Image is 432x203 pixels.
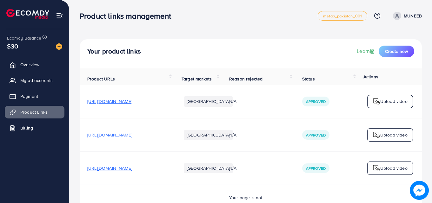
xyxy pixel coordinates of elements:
span: Ecomdy Balance [7,35,41,41]
a: Billing [5,122,64,134]
span: Product Links [20,109,48,115]
span: Payment [20,93,38,99]
span: Create new [385,48,408,54]
span: [URL][DOMAIN_NAME] [87,165,132,171]
span: metap_pakistan_001 [323,14,362,18]
span: My ad accounts [20,77,53,84]
h4: Your product links [87,48,141,55]
li: [GEOGRAPHIC_DATA] [184,163,233,173]
a: My ad accounts [5,74,64,87]
p: Upload video [380,98,408,105]
img: image [56,43,62,50]
span: Approved [306,132,326,138]
li: [GEOGRAPHIC_DATA] [184,96,233,106]
a: metap_pakistan_001 [318,11,367,21]
span: [URL][DOMAIN_NAME] [87,98,132,105]
p: MUNEEB [404,12,422,20]
span: Approved [306,166,326,171]
span: Approved [306,99,326,104]
span: Status [302,76,315,82]
span: N/A [229,98,236,105]
button: Create new [379,46,414,57]
span: Target markets [182,76,212,82]
p: Upload video [380,164,408,172]
img: image [410,181,429,200]
span: $30 [7,41,18,51]
span: Overview [20,61,39,68]
a: Payment [5,90,64,103]
img: menu [56,12,63,19]
span: N/A [229,165,236,171]
img: logo [373,164,380,172]
img: logo [373,98,380,105]
a: MUNEEB [390,12,422,20]
img: logo [373,131,380,139]
span: N/A [229,132,236,138]
span: Product URLs [87,76,115,82]
h3: Product links management [80,11,176,21]
a: Product Links [5,106,64,118]
img: logo [6,9,49,19]
a: Overview [5,58,64,71]
li: [GEOGRAPHIC_DATA] [184,130,233,140]
span: Actions [363,73,378,80]
a: Learn [357,48,376,55]
span: [URL][DOMAIN_NAME] [87,132,132,138]
span: Billing [20,125,33,131]
p: Upload video [380,131,408,139]
span: Reason rejected [229,76,263,82]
